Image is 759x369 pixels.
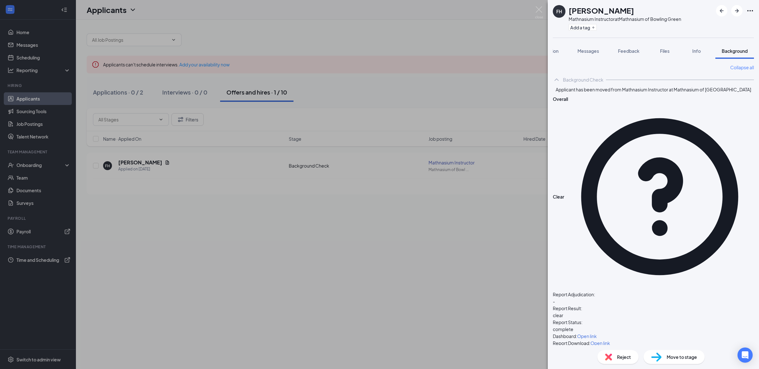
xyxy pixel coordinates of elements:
span: Background [722,48,748,54]
div: FH [556,8,562,15]
span: Report Adjudication: [553,292,595,297]
div: Background Check [563,77,603,83]
span: complete [553,326,573,332]
span: Applicant has been moved from Mathnasium Instructor at Mathnasium of [GEOGRAPHIC_DATA] [556,86,751,93]
span: Files [660,48,670,54]
span: Report Download: [553,340,590,346]
span: Messages [577,48,599,54]
svg: Plus [591,26,595,29]
h1: [PERSON_NAME] [569,5,634,16]
span: Dashboard: [553,333,577,339]
svg: Ellipses [746,7,754,15]
span: Move to stage [667,354,697,360]
button: ArrowLeftNew [716,5,727,16]
svg: ChevronUp [553,76,560,83]
button: PlusAdd a tag [569,24,597,31]
span: clear [553,312,563,318]
span: Report Result: [553,305,582,311]
a: Open link [577,333,597,339]
span: Info [692,48,701,54]
svg: ArrowLeftNew [718,7,725,15]
a: Open link [590,340,610,346]
a: Collapse all [730,64,754,71]
span: Report Status: [553,319,583,325]
svg: ArrowRight [733,7,741,15]
span: - [553,298,555,304]
div: Open Intercom Messenger [737,347,753,363]
span: Overall [553,96,568,102]
span: Reject [617,354,631,360]
svg: QuestionInfo [565,102,754,291]
span: Clear [553,193,564,200]
div: Mathnasium Instructor at Mathnasium of Bowling Green [569,16,681,22]
button: ArrowRight [731,5,743,16]
span: Feedback [618,48,639,54]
